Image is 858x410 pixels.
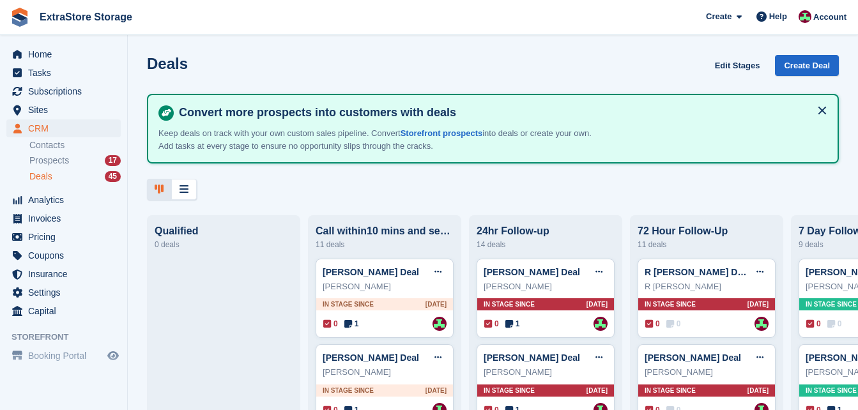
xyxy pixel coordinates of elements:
span: [DATE] [586,300,608,309]
a: menu [6,265,121,283]
span: Invoices [28,209,105,227]
div: 24hr Follow-up [477,225,615,237]
div: [PERSON_NAME] [484,366,608,379]
a: menu [6,302,121,320]
div: 72 Hour Follow-Up [638,225,776,237]
img: Chelsea Parker [799,10,811,23]
a: menu [6,45,121,63]
a: Prospects 17 [29,154,121,167]
div: 0 deals [155,237,293,252]
span: 0 [323,318,338,330]
img: Chelsea Parker [433,317,447,331]
a: menu [6,101,121,119]
a: [PERSON_NAME] Deal [484,267,580,277]
span: In stage since [645,386,696,395]
div: R [PERSON_NAME] [645,280,769,293]
div: [PERSON_NAME] [323,366,447,379]
a: menu [6,247,121,264]
a: menu [6,191,121,209]
span: 0 [484,318,499,330]
a: [PERSON_NAME] Deal [323,353,419,363]
span: [DATE] [425,300,447,309]
span: In stage since [323,386,374,395]
span: Capital [28,302,105,320]
span: Settings [28,284,105,301]
div: [PERSON_NAME] [323,280,447,293]
div: 45 [105,171,121,182]
span: Tasks [28,64,105,82]
div: 14 deals [477,237,615,252]
span: 0 [666,318,681,330]
a: menu [6,119,121,137]
a: Deals 45 [29,170,121,183]
a: R [PERSON_NAME] Deal [645,267,750,277]
a: menu [6,64,121,82]
span: [DATE] [586,386,608,395]
span: In stage since [484,386,535,395]
span: Insurance [28,265,105,283]
span: Analytics [28,191,105,209]
a: menu [6,347,121,365]
a: menu [6,284,121,301]
span: In stage since [806,300,857,309]
span: In stage since [806,386,857,395]
span: In stage since [484,300,535,309]
img: Chelsea Parker [755,317,769,331]
div: [PERSON_NAME] [484,280,608,293]
span: CRM [28,119,105,137]
img: Chelsea Parker [594,317,608,331]
span: Account [813,11,847,24]
div: 11 deals [316,237,454,252]
div: 17 [105,155,121,166]
div: [PERSON_NAME] [645,366,769,379]
a: [PERSON_NAME] Deal [645,353,741,363]
p: Keep deals on track with your own custom sales pipeline. Convert into deals or create your own. A... [158,127,606,152]
span: Prospects [29,155,69,167]
span: Pricing [28,228,105,246]
a: [PERSON_NAME] Deal [323,267,419,277]
span: In stage since [323,300,374,309]
img: stora-icon-8386f47178a22dfd0bd8f6a31ec36ba5ce8667c1dd55bd0f319d3a0aa187defe.svg [10,8,29,27]
span: Help [769,10,787,23]
span: In stage since [645,300,696,309]
a: menu [6,82,121,100]
span: Booking Portal [28,347,105,365]
div: Qualified [155,225,293,237]
div: Call within10 mins and send an Intro email [316,225,454,237]
h4: Convert more prospects into customers with deals [174,105,827,120]
a: menu [6,209,121,227]
a: [PERSON_NAME] Deal [484,353,580,363]
h1: Deals [147,55,188,72]
a: Edit Stages [710,55,765,76]
a: menu [6,228,121,246]
span: Sites [28,101,105,119]
span: Create [706,10,732,23]
span: 0 [806,318,821,330]
span: Subscriptions [28,82,105,100]
span: Storefront [11,331,127,344]
span: 1 [344,318,359,330]
a: Preview store [105,348,121,363]
span: Deals [29,171,52,183]
span: 0 [827,318,842,330]
span: [DATE] [425,386,447,395]
span: 1 [505,318,520,330]
a: ExtraStore Storage [34,6,137,27]
a: Storefront prospects [401,128,483,138]
span: [DATE] [747,386,769,395]
span: 0 [645,318,660,330]
a: Create Deal [775,55,839,76]
span: Coupons [28,247,105,264]
a: Contacts [29,139,121,151]
span: [DATE] [747,300,769,309]
div: 11 deals [638,237,776,252]
span: Home [28,45,105,63]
